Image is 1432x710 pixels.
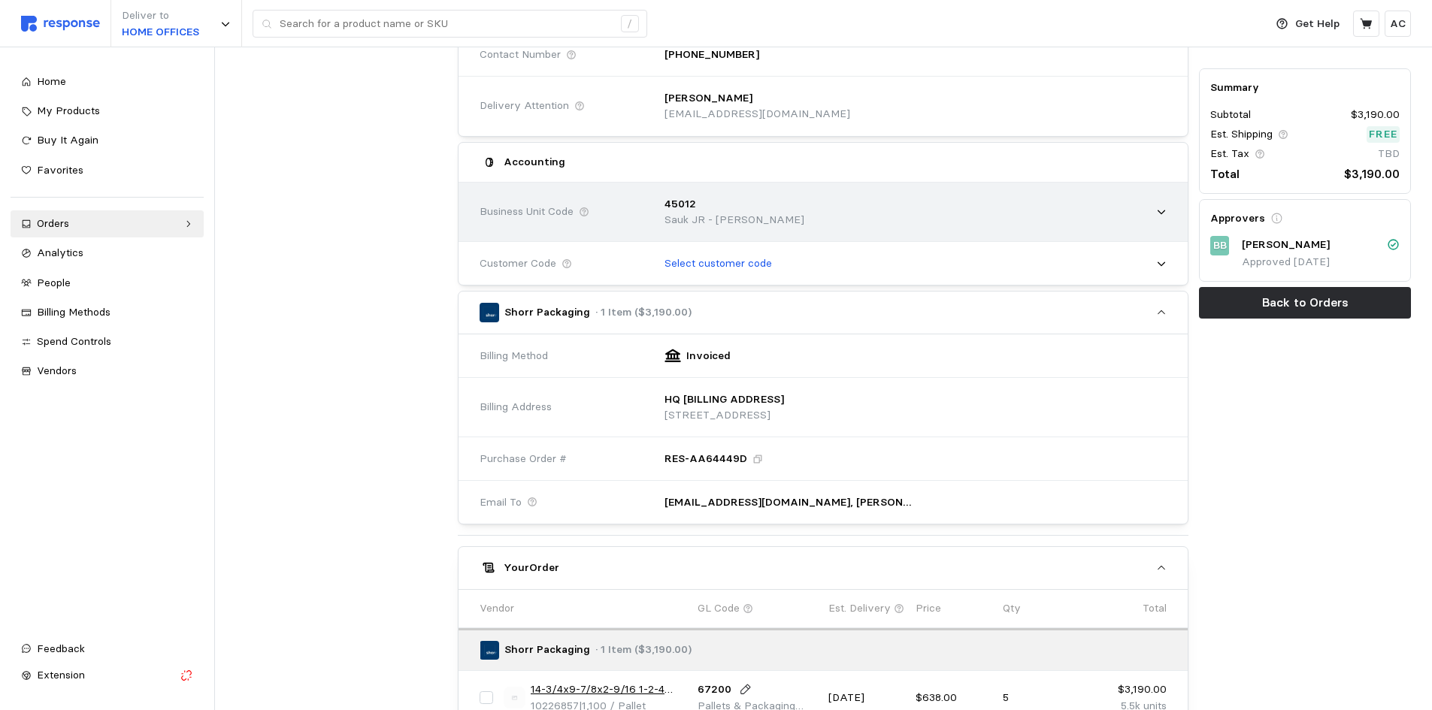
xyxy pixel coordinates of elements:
[1210,126,1273,143] p: Est. Shipping
[665,212,804,228] p: Sauk JR - [PERSON_NAME]
[11,210,204,237] a: Orders
[504,154,565,170] h5: Accounting
[1242,237,1330,253] p: [PERSON_NAME]
[621,15,639,33] div: /
[1385,11,1411,37] button: AC
[698,600,740,617] p: GL Code
[37,163,83,177] span: Favorites
[665,494,916,511] p: [EMAIL_ADDRESS][DOMAIN_NAME], [PERSON_NAME][DOMAIN_NAME][EMAIL_ADDRESS][PERSON_NAME][PERSON_NAME]...
[480,399,552,415] span: Billing Address
[504,642,590,658] p: Shorr Packaging
[595,304,692,321] p: · 1 Item ($3,190.00)
[1390,16,1406,32] p: AC
[11,270,204,297] a: People
[1199,287,1411,319] button: Back to Orders
[11,127,204,154] a: Buy It Again
[531,681,687,698] a: 14-3/4x9-7/8x2-9/16 1-2-4 Wine Bottle
[480,98,569,114] span: Delivery Attention
[37,216,177,232] div: Orders
[686,348,731,364] p: Invoiced
[11,636,204,663] button: Feedback
[1003,600,1021,617] p: Qty
[665,106,850,122] p: [EMAIL_ADDRESS][DOMAIN_NAME]
[504,560,559,576] h5: Your Order
[459,292,1188,334] button: Shorr Packaging· 1 Item ($3,190.00)
[665,391,784,408] p: HQ [BILLING ADDRESS]
[11,328,204,355] a: Spend Controls
[1210,210,1265,226] h5: Approvers
[1267,10,1349,38] button: Get Help
[1210,165,1240,183] p: Total
[37,246,83,259] span: Analytics
[122,8,199,24] p: Deliver to
[37,133,98,147] span: Buy It Again
[480,47,561,63] span: Contact Number
[1143,600,1167,617] p: Total
[1262,293,1349,312] p: Back to Orders
[37,276,71,289] span: People
[122,24,199,41] p: HOME OFFICES
[21,16,100,32] img: svg%3e
[665,255,772,272] p: Select customer code
[1351,107,1400,123] p: $3,190.00
[37,334,111,348] span: Spend Controls
[828,690,905,706] p: [DATE]
[665,90,752,107] p: [PERSON_NAME]
[480,451,567,467] span: Purchase Order #
[665,407,784,424] p: [STREET_ADDRESS]
[1210,107,1251,123] p: Subtotal
[11,299,204,326] a: Billing Methods
[11,157,204,184] a: Favorites
[480,204,574,220] span: Business Unit Code
[480,348,548,364] span: Billing Method
[37,668,85,681] span: Extension
[916,600,941,617] p: Price
[1090,681,1167,698] p: $3,190.00
[280,11,613,38] input: Search for a product name or SKU
[1210,80,1400,95] h5: Summary
[11,358,204,385] a: Vendors
[11,68,204,95] a: Home
[11,662,204,689] button: Extension
[37,74,66,88] span: Home
[11,98,204,125] a: My Products
[504,687,525,708] img: svg%3e
[1003,690,1079,706] p: 5
[1344,165,1400,183] p: $3,190.00
[480,494,522,511] span: Email To
[916,690,992,706] p: $638.00
[698,681,731,698] p: 67200
[1295,16,1340,32] p: Get Help
[1378,146,1400,162] p: TBD
[1213,237,1227,254] p: BB
[665,47,759,63] p: [PHONE_NUMBER]
[1369,126,1397,143] p: Free
[459,547,1188,589] button: YourOrder
[37,364,77,377] span: Vendors
[665,196,696,213] p: 45012
[37,305,111,319] span: Billing Methods
[1210,146,1249,162] p: Est. Tax
[1242,254,1400,270] p: Approved [DATE]
[37,642,85,655] span: Feedback
[459,334,1188,524] div: Shorr Packaging· 1 Item ($3,190.00)
[11,240,204,267] a: Analytics
[480,600,514,617] p: Vendor
[504,304,590,321] p: Shorr Packaging
[480,255,556,272] span: Customer Code
[595,642,692,658] p: · 1 Item ($3,190.00)
[665,451,747,467] p: RES-AA64449D
[37,104,100,117] span: My Products
[828,600,891,617] p: Est. Delivery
